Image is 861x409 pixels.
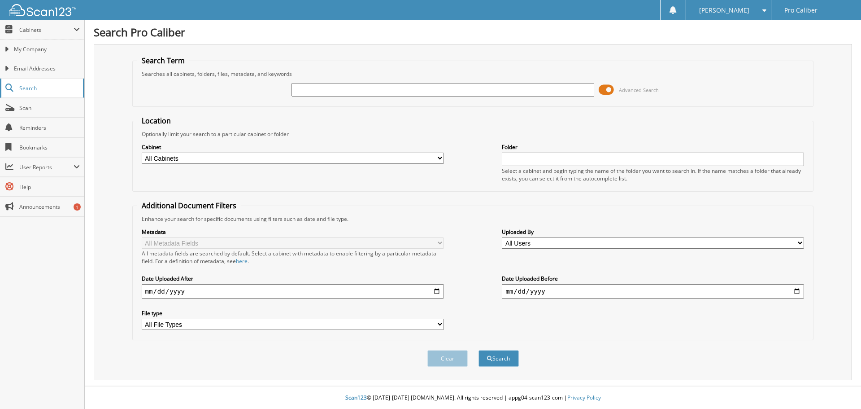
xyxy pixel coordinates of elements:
[784,8,818,13] span: Pro Caliber
[9,4,76,16] img: scan123-logo-white.svg
[619,87,659,93] span: Advanced Search
[19,203,80,211] span: Announcements
[14,65,80,73] span: Email Addresses
[142,228,444,236] label: Metadata
[137,56,189,66] legend: Search Term
[19,144,80,151] span: Bookmarks
[19,183,80,191] span: Help
[236,257,248,265] a: here
[502,275,804,282] label: Date Uploaded Before
[502,228,804,236] label: Uploaded By
[19,163,74,171] span: User Reports
[142,250,444,265] div: All metadata fields are searched by default. Select a cabinet with metadata to enable filtering b...
[345,394,367,401] span: Scan123
[137,215,809,223] div: Enhance your search for specific documents using filters such as date and file type.
[142,284,444,299] input: start
[502,143,804,151] label: Folder
[137,116,175,126] legend: Location
[19,26,74,34] span: Cabinets
[816,366,861,409] iframe: Chat Widget
[85,387,861,409] div: © [DATE]-[DATE] [DOMAIN_NAME]. All rights reserved | appg04-scan123-com |
[502,284,804,299] input: end
[19,104,80,112] span: Scan
[142,275,444,282] label: Date Uploaded After
[427,350,468,367] button: Clear
[478,350,519,367] button: Search
[502,167,804,182] div: Select a cabinet and begin typing the name of the folder you want to search in. If the name match...
[137,201,241,211] legend: Additional Document Filters
[74,203,81,211] div: 1
[142,309,444,317] label: File type
[567,394,601,401] a: Privacy Policy
[137,70,809,78] div: Searches all cabinets, folders, files, metadata, and keywords
[94,25,852,40] h1: Search Pro Caliber
[19,84,78,92] span: Search
[14,45,80,53] span: My Company
[699,8,749,13] span: [PERSON_NAME]
[137,130,809,138] div: Optionally limit your search to a particular cabinet or folder
[19,124,80,132] span: Reminders
[142,143,444,151] label: Cabinet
